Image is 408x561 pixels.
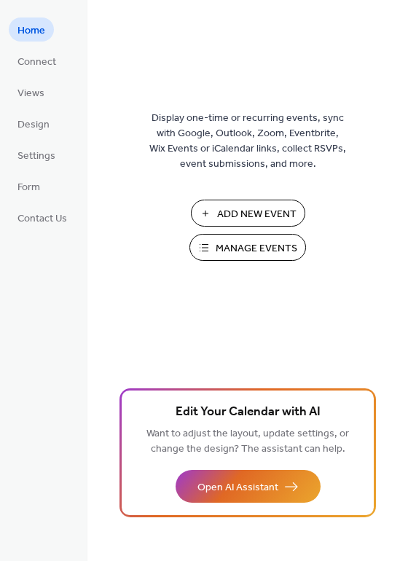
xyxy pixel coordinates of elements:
span: Contact Us [17,211,67,227]
button: Manage Events [189,234,306,261]
span: Add New Event [217,207,297,222]
a: Design [9,111,58,136]
span: Open AI Assistant [197,480,278,495]
a: Views [9,80,53,104]
span: Home [17,23,45,39]
a: Form [9,174,49,198]
a: Settings [9,143,64,167]
a: Connect [9,49,65,73]
span: Connect [17,55,56,70]
button: Add New Event [191,200,305,227]
a: Home [9,17,54,42]
span: Manage Events [216,241,297,256]
span: Settings [17,149,55,164]
a: Contact Us [9,205,76,229]
span: Want to adjust the layout, update settings, or change the design? The assistant can help. [146,424,349,459]
span: Edit Your Calendar with AI [176,402,321,423]
span: Display one-time or recurring events, sync with Google, Outlook, Zoom, Eventbrite, Wix Events or ... [149,111,346,172]
span: Form [17,180,40,195]
span: Design [17,117,50,133]
button: Open AI Assistant [176,470,321,503]
span: Views [17,86,44,101]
